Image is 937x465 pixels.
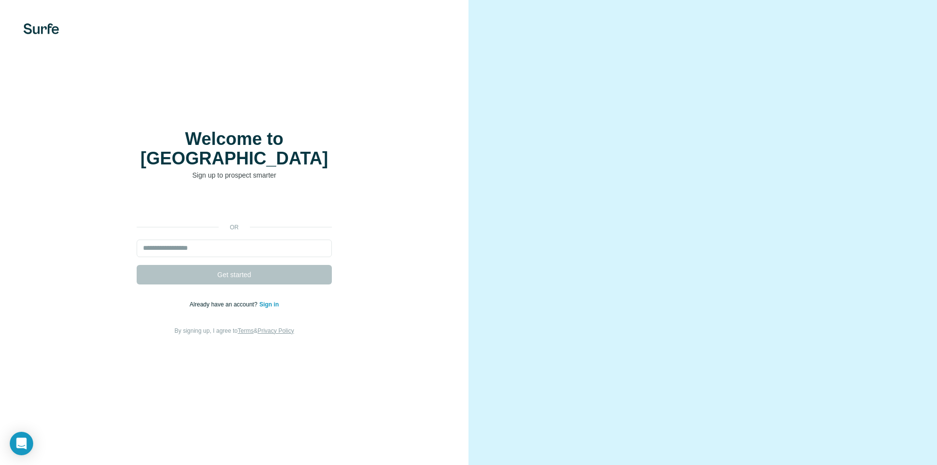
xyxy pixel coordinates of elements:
[23,23,59,34] img: Surfe's logo
[175,327,294,334] span: By signing up, I agree to &
[219,223,250,232] p: or
[137,129,332,168] h1: Welcome to [GEOGRAPHIC_DATA]
[190,301,260,308] span: Already have an account?
[137,170,332,180] p: Sign up to prospect smarter
[238,327,254,334] a: Terms
[10,432,33,455] div: Open Intercom Messenger
[258,327,294,334] a: Privacy Policy
[259,301,279,308] a: Sign in
[132,195,337,216] iframe: Sign in with Google Button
